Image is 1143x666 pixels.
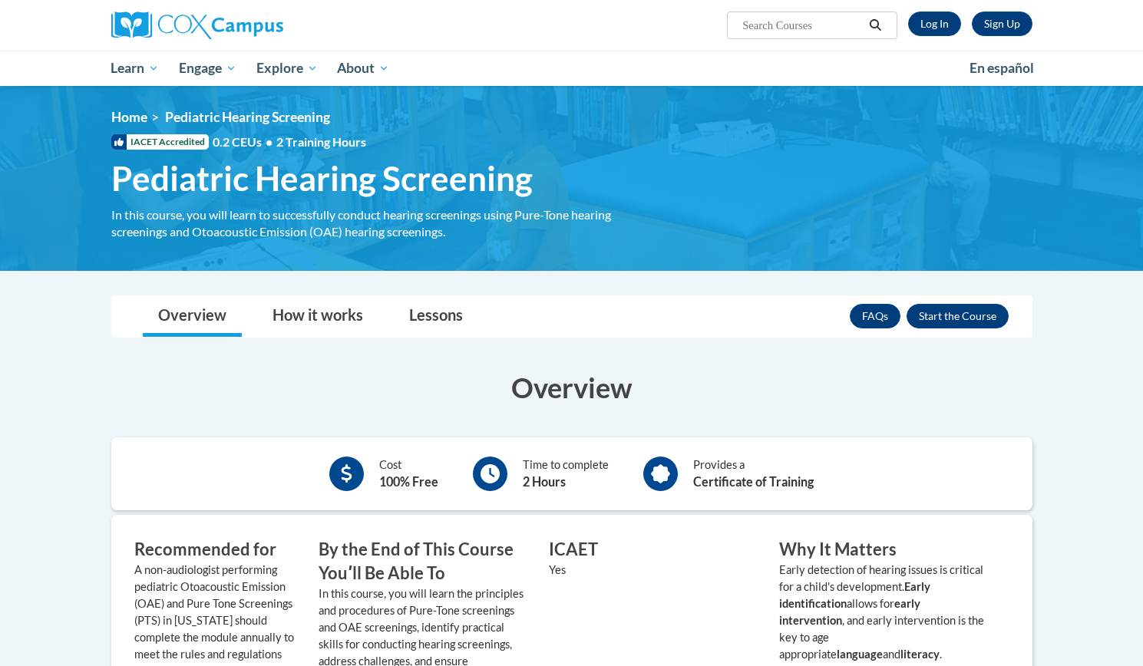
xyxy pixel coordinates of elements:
[319,538,526,585] h3: By the End of This Course Youʹll Be Able To
[907,304,1009,328] button: Enroll
[165,109,330,125] span: Pediatric Hearing Screening
[111,12,283,39] img: Cox Campus
[111,12,403,39] a: Cox Campus
[908,12,961,36] a: Log In
[549,563,566,576] value: Yes
[143,296,242,337] a: Overview
[864,16,887,35] button: Search
[379,474,438,489] b: 100% Free
[88,51,1055,86] div: Main menu
[246,51,328,86] a: Explore
[111,158,533,199] span: Pediatric Hearing Screening
[111,134,209,150] span: IACET Accredited
[900,648,940,661] strong: literacy
[327,51,399,86] a: About
[111,59,159,77] span: Learn
[276,134,366,149] span: 2 Training Hours
[693,457,814,491] div: Provides a
[394,296,478,337] a: Lessons
[960,52,1044,84] a: En español
[134,538,296,562] h3: Recommended for
[169,51,246,86] a: Engage
[741,16,864,35] input: Search Courses
[779,562,986,663] p: Early detection of hearing issues is critical for a child's development. allows for , and early i...
[837,648,883,661] strong: language
[549,538,756,562] h3: ICAET
[523,457,609,491] div: Time to complete
[111,368,1032,407] h3: Overview
[257,296,378,337] a: How it works
[850,304,900,328] a: FAQs
[779,538,986,562] h3: Why It Matters
[693,474,814,489] b: Certificate of Training
[970,60,1034,76] span: En español
[213,134,366,150] span: 0.2 CEUs
[379,457,438,491] div: Cost
[111,206,641,240] div: In this course, you will learn to successfully conduct hearing screenings using Pure-Tone hearing...
[179,59,236,77] span: Engage
[972,12,1032,36] a: Register
[523,474,566,489] b: 2 Hours
[266,134,273,149] span: •
[111,109,147,125] a: Home
[101,51,170,86] a: Learn
[337,59,389,77] span: About
[256,59,318,77] span: Explore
